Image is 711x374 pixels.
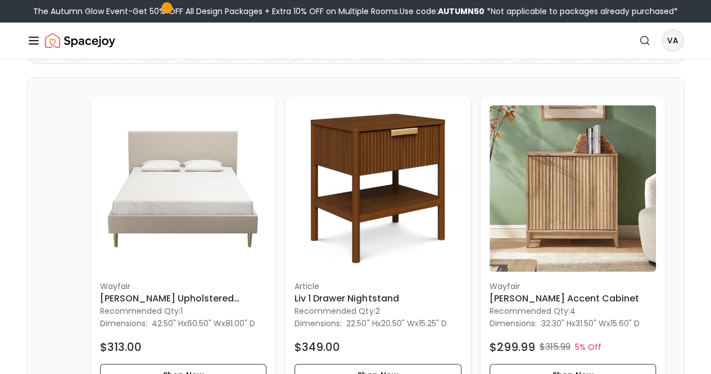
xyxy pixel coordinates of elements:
span: 42.50" H [152,318,183,329]
h4: $349.00 [295,339,340,355]
p: x x [346,318,446,329]
p: Recommended Qty: 2 [295,305,461,317]
span: 22.50" H [346,318,377,329]
span: 60.50" W [187,318,221,329]
p: Wayfair [490,281,656,292]
p: $315.99 [540,340,570,354]
span: 31.50" W [576,318,606,329]
a: Spacejoy [45,29,115,52]
button: VA [662,29,684,52]
span: VA [663,30,683,51]
span: Use code: [400,6,484,17]
p: Recommended Qty: 1 [100,305,266,317]
p: x x [152,318,255,329]
h6: [PERSON_NAME] Accent Cabinet [490,292,656,305]
nav: Global [27,22,684,58]
p: Article [295,281,461,292]
span: 15.60" D [610,318,640,329]
span: 20.50" W [381,318,414,329]
div: The Autumn Glow Event-Get 50% OFF All Design Packages + Extra 10% OFF on Multiple Rooms. [33,6,678,17]
img: Liv 1 Drawer Nightstand image [295,105,461,272]
span: 15.25" D [418,318,446,329]
p: x x [541,318,640,329]
p: Wayfair [100,281,266,292]
span: 32.30" H [541,318,572,329]
h4: $313.00 [100,339,142,355]
p: Dimensions: [100,317,147,330]
p: Dimensions: [295,317,342,330]
p: Dimensions: [490,317,537,330]
img: Daphne Upholstered Platform Full Bed image [100,105,266,272]
span: 81.00" D [225,318,255,329]
h6: Liv 1 Drawer Nightstand [295,292,461,305]
img: Dorcus Accent Cabinet image [490,105,656,272]
h4: $299.99 [490,339,535,355]
p: Recommended Qty: 4 [490,305,656,317]
span: *Not applicable to packages already purchased* [484,6,678,17]
img: Spacejoy Logo [45,29,115,52]
p: 5% Off [575,341,601,353]
h6: [PERSON_NAME] Upholstered Platform Full Bed [100,292,266,305]
b: AUTUMN50 [438,6,484,17]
